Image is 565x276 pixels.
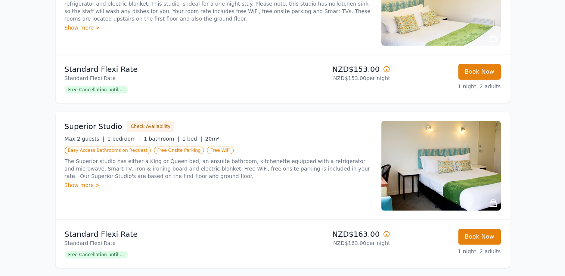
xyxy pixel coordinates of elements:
[286,64,390,74] p: NZD$153.00
[65,64,280,74] p: Standard Flexi Rate
[286,239,390,247] p: NZD$163.00 per night
[182,136,202,142] span: 1 bed |
[65,251,128,258] span: Free Cancellation until ...
[458,64,501,80] button: Book Now
[144,136,179,142] span: 1 bathroom |
[396,83,501,90] p: 1 night, 2 adults
[65,136,105,142] span: Max 2 guests |
[107,136,141,142] span: 1 bedroom |
[286,74,390,82] p: NZD$153.00 per night
[65,24,372,31] div: Show more >
[65,181,372,189] div: Show more >
[65,86,128,93] span: Free Cancellation until ...
[65,229,280,239] p: Standard Flexi Rate
[205,136,219,142] span: 20m²
[65,147,151,154] span: Easy Access Bathrooms on Request
[65,239,280,247] p: Standard Flexi Rate
[65,157,372,180] p: The Superior studio has either a King or Queen bed, an ensuite bathroom, kitchenette equipped wit...
[154,147,204,154] span: Free Onsite Parking
[458,229,501,245] button: Book Now
[286,229,390,239] p: NZD$163.00
[127,121,174,132] button: Check Availability
[65,121,122,132] h3: Superior Studio
[207,147,234,154] span: Free WiFi
[396,248,501,255] p: 1 night, 2 adults
[65,74,280,82] p: Standard Flexi Rate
